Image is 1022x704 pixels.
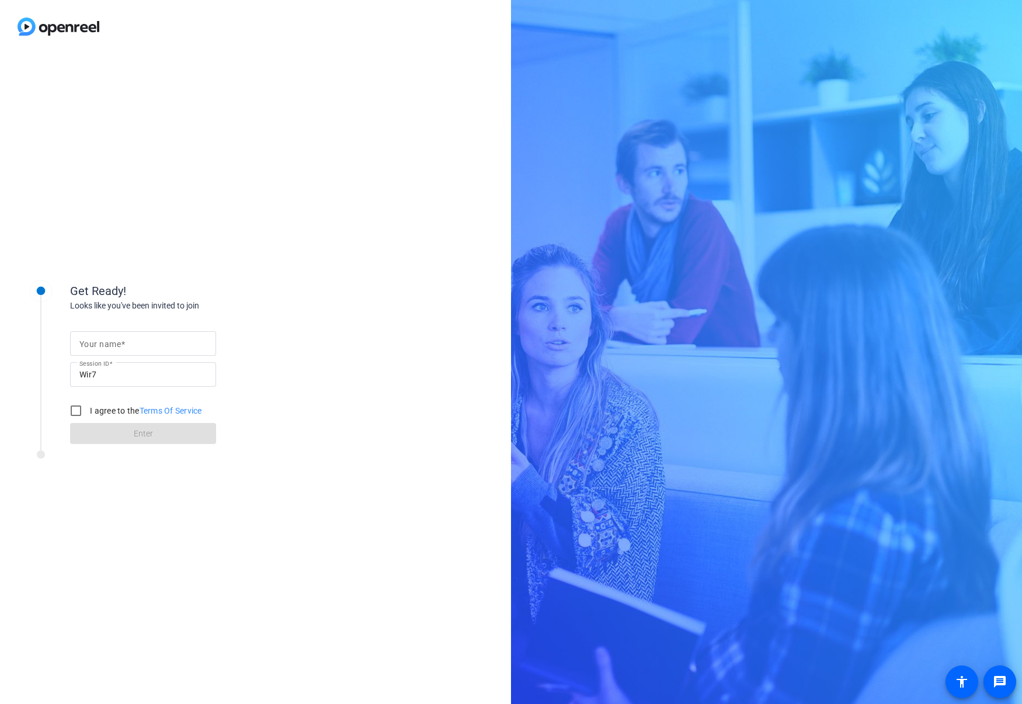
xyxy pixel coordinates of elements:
[955,675,969,689] mat-icon: accessibility
[140,406,202,415] a: Terms Of Service
[993,675,1007,689] mat-icon: message
[79,360,109,367] mat-label: Session ID
[88,405,202,417] label: I agree to the
[70,300,304,312] div: Looks like you've been invited to join
[70,282,304,300] div: Get Ready!
[79,339,121,349] mat-label: Your name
